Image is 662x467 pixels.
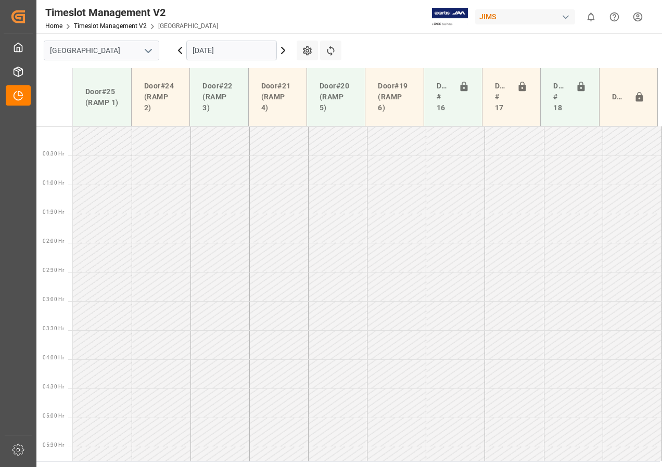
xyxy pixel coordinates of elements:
span: 01:00 Hr [43,180,64,186]
input: DD-MM-YYYY [186,41,277,60]
a: Timeslot Management V2 [74,22,147,30]
div: Doors # 17 [491,76,513,118]
div: Door#25 (RAMP 1) [81,82,123,112]
span: 02:30 Hr [43,267,64,273]
div: Door#21 (RAMP 4) [257,76,298,118]
span: 03:00 Hr [43,296,64,302]
div: Timeslot Management V2 [45,5,218,20]
span: 05:30 Hr [43,442,64,448]
input: Type to search/select [44,41,159,60]
a: Home [45,22,62,30]
div: Doors # 16 [432,76,454,118]
button: JIMS [475,7,579,27]
span: 02:00 Hr [43,238,64,244]
button: open menu [140,43,156,59]
div: Door#23 [608,87,630,107]
div: Door#22 (RAMP 3) [198,76,239,118]
div: JIMS [475,9,575,24]
img: Exertis%20JAM%20-%20Email%20Logo.jpg_1722504956.jpg [432,8,468,26]
span: 04:30 Hr [43,384,64,390]
span: 00:30 Hr [43,151,64,157]
div: Door#19 (RAMP 6) [374,76,415,118]
span: 05:00 Hr [43,413,64,419]
span: 01:30 Hr [43,209,64,215]
span: 03:30 Hr [43,326,64,331]
div: Door#24 (RAMP 2) [140,76,181,118]
div: Door#20 (RAMP 5) [315,76,357,118]
span: 04:00 Hr [43,355,64,360]
button: show 0 new notifications [579,5,603,29]
div: Doors # 18 [549,76,571,118]
button: Help Center [603,5,626,29]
